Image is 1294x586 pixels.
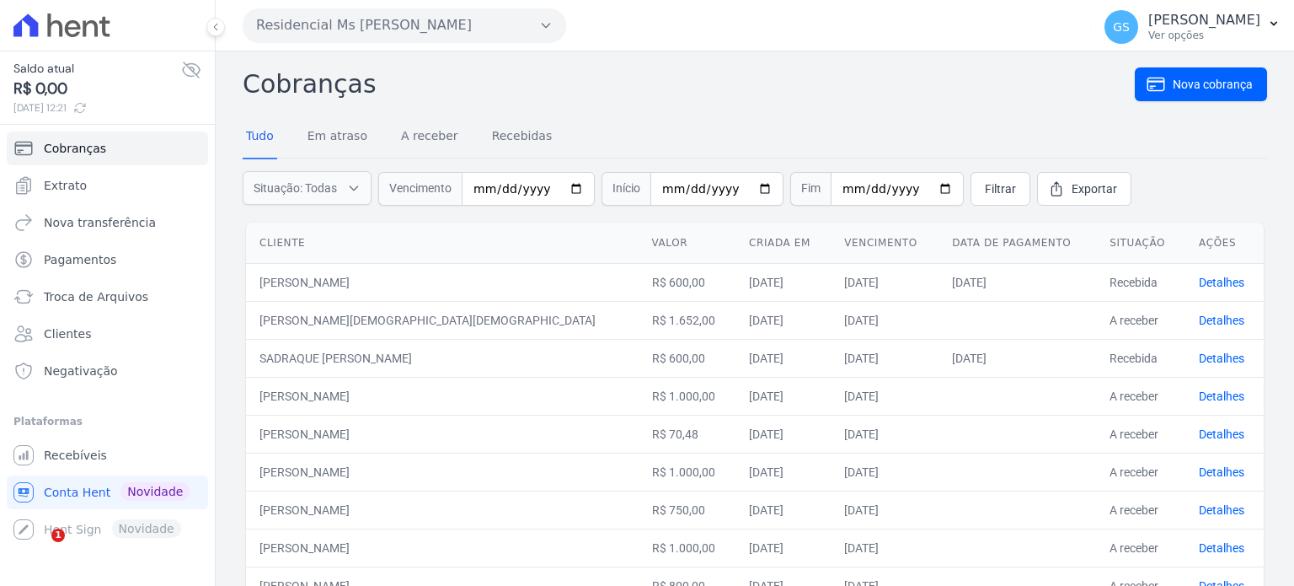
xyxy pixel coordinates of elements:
td: R$ 70,48 [639,415,736,453]
td: R$ 1.000,00 [639,377,736,415]
td: [PERSON_NAME][DEMOGRAPHIC_DATA][DEMOGRAPHIC_DATA] [246,301,639,339]
span: Filtrar [985,180,1016,197]
td: [DATE] [735,301,831,339]
span: Situação: Todas [254,180,337,196]
td: [DATE] [938,339,1096,377]
td: [PERSON_NAME] [246,263,639,301]
td: [DATE] [735,415,831,453]
td: A receber [1096,377,1185,415]
td: A receber [1096,453,1185,491]
a: Recebidas [489,116,556,159]
td: [DATE] [831,301,938,339]
td: [PERSON_NAME] [246,491,639,529]
td: R$ 1.652,00 [639,301,736,339]
a: Detalhes [1199,427,1244,441]
td: [DATE] [831,415,938,453]
a: Detalhes [1199,276,1244,289]
td: [DATE] [831,377,938,415]
span: Cobranças [44,140,106,157]
nav: Sidebar [13,132,201,546]
td: [PERSON_NAME] [246,415,639,453]
a: Detalhes [1199,352,1244,365]
p: Ver opções [1148,29,1260,42]
th: Vencimento [831,223,938,264]
td: [DATE] [735,491,831,529]
a: Nova cobrança [1135,67,1267,101]
td: [DATE] [735,339,831,377]
button: Situação: Todas [243,171,372,205]
a: Em atraso [304,116,371,159]
span: R$ 0,00 [13,78,181,100]
a: Pagamentos [7,243,208,277]
a: Filtrar [970,172,1030,206]
span: Início [602,172,650,206]
td: R$ 1.000,00 [639,453,736,491]
span: Extrato [44,177,87,194]
td: [PERSON_NAME] [246,377,639,415]
td: Recebida [1096,263,1185,301]
span: Nova cobrança [1173,76,1253,93]
p: [PERSON_NAME] [1148,12,1260,29]
a: Negativação [7,354,208,388]
td: A receber [1096,529,1185,567]
td: A receber [1096,415,1185,453]
a: Exportar [1037,172,1131,206]
div: Plataformas [13,411,201,432]
span: GS [1113,21,1130,33]
td: [DATE] [735,529,831,567]
button: Residencial Ms [PERSON_NAME] [243,8,566,42]
a: Detalhes [1199,541,1244,555]
td: [PERSON_NAME] [246,453,639,491]
a: Nova transferência [7,206,208,239]
a: Detalhes [1199,390,1244,403]
span: Fim [790,172,831,206]
a: Detalhes [1199,465,1244,479]
th: Data de pagamento [938,223,1096,264]
td: [DATE] [735,377,831,415]
a: Tudo [243,116,277,159]
span: 1 [51,529,65,542]
td: R$ 600,00 [639,339,736,377]
th: Situação [1096,223,1185,264]
span: Recebíveis [44,447,107,464]
a: Troca de Arquivos [7,280,208,314]
span: Saldo atual [13,60,181,78]
td: A receber [1096,301,1185,339]
td: Recebida [1096,339,1185,377]
th: Ações [1185,223,1264,264]
td: A receber [1096,491,1185,529]
td: R$ 1.000,00 [639,529,736,567]
td: [DATE] [831,339,938,377]
a: Clientes [7,317,208,351]
td: [DATE] [735,263,831,301]
span: Novidade [120,482,190,501]
td: [DATE] [735,453,831,491]
span: Exportar [1072,180,1117,197]
a: Recebíveis [7,438,208,472]
a: Extrato [7,169,208,202]
td: [PERSON_NAME] [246,529,639,567]
th: Criada em [735,223,831,264]
td: [DATE] [831,529,938,567]
td: SADRAQUE [PERSON_NAME] [246,339,639,377]
a: A receber [398,116,462,159]
th: Cliente [246,223,639,264]
span: Vencimento [378,172,462,206]
span: Negativação [44,363,118,379]
span: Clientes [44,325,91,342]
td: [DATE] [831,491,938,529]
th: Valor [639,223,736,264]
iframe: Intercom live chat [17,529,57,569]
a: Detalhes [1199,314,1244,327]
button: GS [PERSON_NAME] Ver opções [1091,3,1294,51]
span: Troca de Arquivos [44,288,148,305]
a: Conta Hent Novidade [7,476,208,509]
h2: Cobranças [243,65,1135,103]
span: Nova transferência [44,214,156,231]
a: Cobranças [7,132,208,165]
span: [DATE] 12:21 [13,100,181,116]
td: R$ 750,00 [639,491,736,529]
td: [DATE] [831,263,938,301]
span: Conta Hent [44,484,110,501]
td: [DATE] [938,263,1096,301]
